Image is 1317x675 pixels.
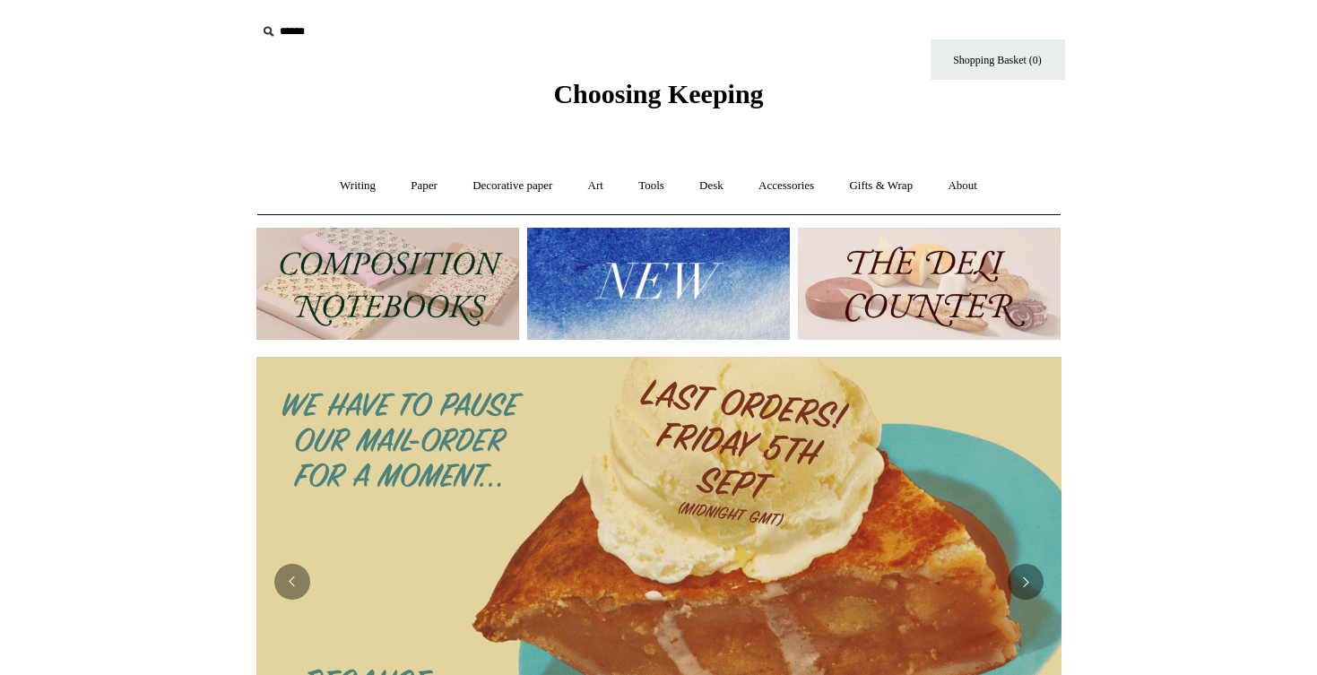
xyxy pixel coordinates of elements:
a: Paper [394,162,454,210]
a: Shopping Basket (0) [931,39,1065,80]
a: Tools [622,162,680,210]
a: Gifts & Wrap [833,162,929,210]
img: The Deli Counter [798,228,1061,340]
a: Choosing Keeping [553,93,763,106]
a: Writing [324,162,392,210]
a: Accessories [742,162,830,210]
a: Art [572,162,620,210]
a: Desk [683,162,740,210]
img: 202302 Composition ledgers.jpg__PID:69722ee6-fa44-49dd-a067-31375e5d54ec [256,228,519,340]
a: Decorative paper [456,162,568,210]
button: Next [1008,564,1044,600]
span: Choosing Keeping [553,79,763,108]
img: New.jpg__PID:f73bdf93-380a-4a35-bcfe-7823039498e1 [527,228,790,340]
button: Previous [274,564,310,600]
a: About [931,162,993,210]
